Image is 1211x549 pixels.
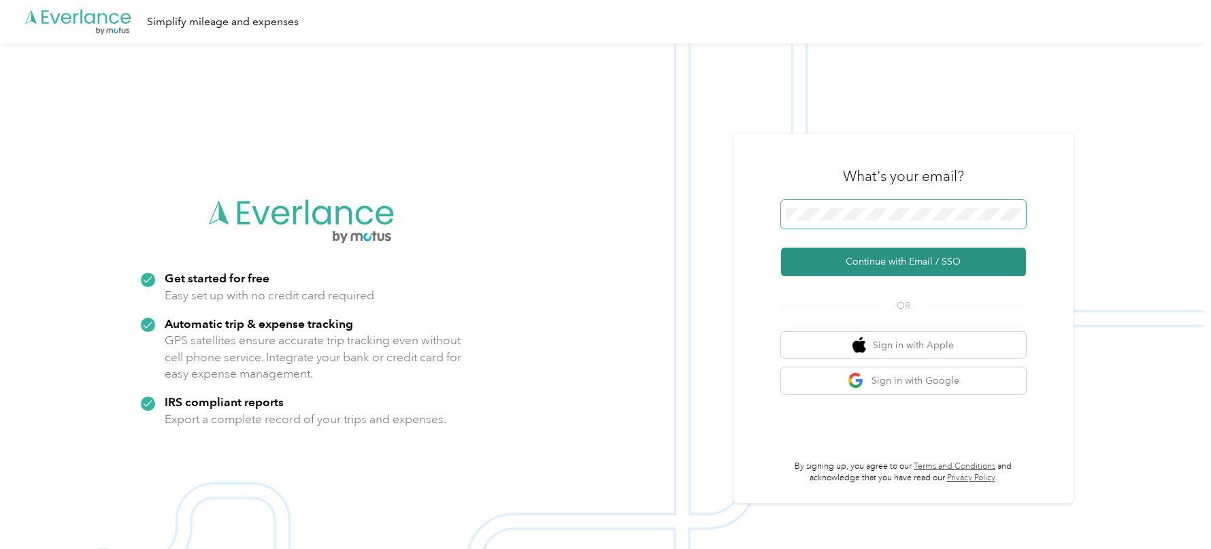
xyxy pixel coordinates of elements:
iframe: Everlance-gr Chat Button Frame [1135,473,1211,549]
div: Simplify mileage and expenses [147,14,299,31]
strong: IRS compliant reports [165,395,284,409]
strong: Automatic trip & expense tracking [165,316,353,331]
p: Export a complete record of your trips and expenses. [165,411,446,428]
button: apple logoSign in with Apple [781,332,1026,359]
span: OR [880,299,927,313]
p: By signing up, you agree to our and acknowledge that you have read our . [781,461,1026,484]
a: Privacy Policy [947,473,995,483]
img: apple logo [852,337,866,354]
strong: Get started for free [165,271,269,285]
img: google logo [848,372,865,389]
button: Continue with Email / SSO [781,248,1026,276]
p: Easy set up with no credit card required [165,287,374,304]
h3: What's your email? [843,167,964,186]
a: Terms and Conditions [914,461,995,471]
p: GPS satellites ensure accurate trip tracking even without cell phone service. Integrate your bank... [165,332,462,382]
button: google logoSign in with Google [781,367,1026,394]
